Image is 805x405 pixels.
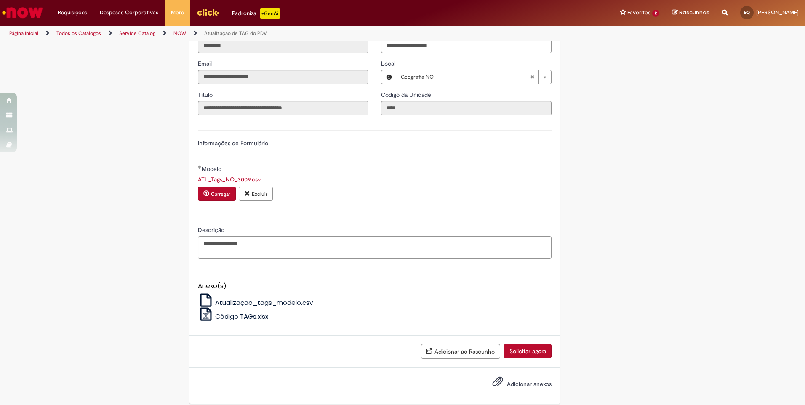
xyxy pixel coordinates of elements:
[252,191,267,197] small: Excluir
[381,101,552,115] input: Código da Unidade
[239,187,273,201] button: Excluir anexo ATL_Tags_NO_3009.csv
[202,165,223,173] span: Modelo
[173,30,186,37] a: NOW
[198,282,552,290] h5: Anexo(s)
[397,70,551,84] a: Geografia NOLimpar campo Local
[198,312,269,321] a: Código TAGs.xlsx
[198,70,368,84] input: Email
[421,344,500,359] button: Adicionar ao Rascunho
[100,8,158,17] span: Despesas Corporativas
[56,30,101,37] a: Todos os Catálogos
[215,312,268,321] span: Código TAGs.xlsx
[198,60,213,67] span: Somente leitura - Email
[260,8,280,19] p: +GenAi
[58,8,87,17] span: Requisições
[198,176,261,183] a: Download de ATL_Tags_NO_3009.csv
[490,374,505,393] button: Adicionar anexos
[381,91,433,99] span: Somente leitura - Código da Unidade
[198,91,214,99] label: Somente leitura - Título
[198,39,368,53] input: ID
[232,8,280,19] div: Padroniza
[381,70,397,84] button: Local, Visualizar este registro Geografia NO
[171,8,184,17] span: More
[119,30,155,37] a: Service Catalog
[6,26,530,41] ul: Trilhas de página
[198,165,202,169] span: Obrigatório Preenchido
[9,30,38,37] a: Página inicial
[381,39,552,53] input: Telefone de Contato
[198,298,313,307] a: Atualização_tags_modelo.csv
[215,298,313,307] span: Atualização_tags_modelo.csv
[756,9,799,16] span: [PERSON_NAME]
[211,191,230,197] small: Carregar
[627,8,650,17] span: Favoritos
[198,187,236,201] button: Carregar anexo de Modelo Required
[401,70,530,84] span: Geografia NO
[198,226,226,234] span: Descrição
[198,236,552,259] textarea: Descrição
[744,10,750,15] span: EQ
[198,91,214,99] span: Somente leitura - Título
[197,6,219,19] img: click_logo_yellow_360x200.png
[204,30,267,37] a: Atualização de TAG do PDV
[652,10,659,17] span: 2
[198,59,213,68] label: Somente leitura - Email
[507,380,552,388] span: Adicionar anexos
[672,9,709,17] a: Rascunhos
[526,70,538,84] abbr: Limpar campo Local
[679,8,709,16] span: Rascunhos
[1,4,44,21] img: ServiceNow
[381,91,433,99] label: Somente leitura - Código da Unidade
[504,344,552,358] button: Solicitar agora
[198,101,368,115] input: Título
[381,60,397,67] span: Local
[198,139,268,147] label: Informações de Formulário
